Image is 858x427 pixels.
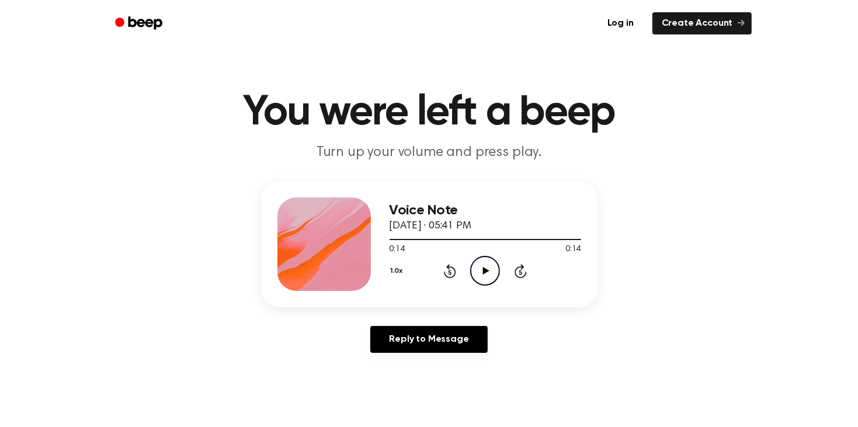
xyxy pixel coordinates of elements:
p: Turn up your volume and press play. [205,143,654,162]
h3: Voice Note [390,203,581,218]
span: 0:14 [565,244,581,256]
a: Reply to Message [370,326,487,353]
h1: You were left a beep [130,92,728,134]
a: Log in [596,10,645,37]
span: 0:14 [390,244,405,256]
button: 1.0x [390,261,407,281]
a: Create Account [652,12,752,34]
a: Beep [107,12,173,35]
span: [DATE] · 05:41 PM [390,221,471,231]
